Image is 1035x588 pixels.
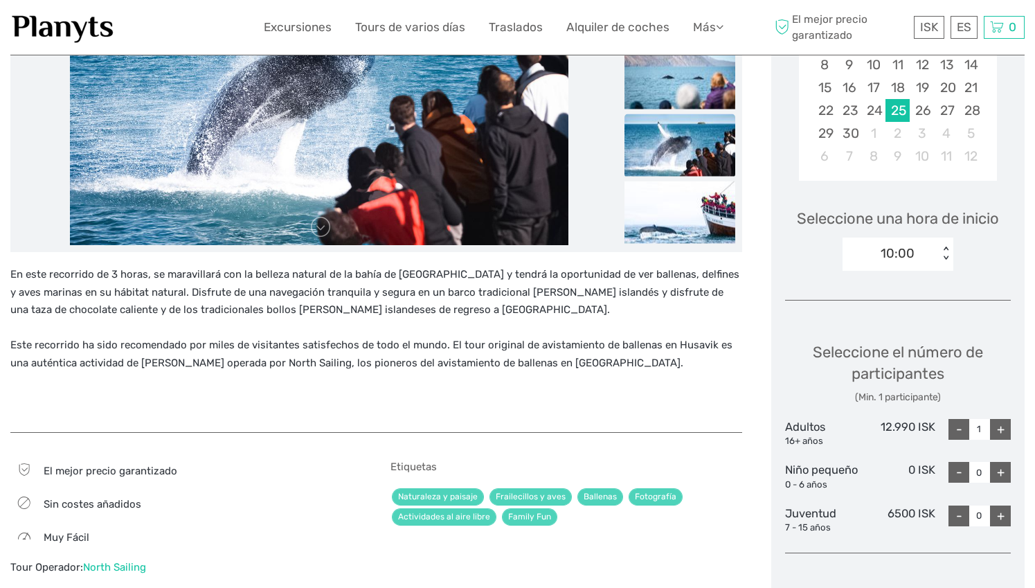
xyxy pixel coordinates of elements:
div: Choose miércoles, 1 de octubre de 2025 [861,122,885,145]
p: We're away right now. Please check back later! [19,24,156,35]
div: Choose sábado, 13 de septiembre de 2025 [935,53,959,76]
div: Choose viernes, 10 de octubre de 2025 [910,145,934,168]
span: 0 [1007,20,1018,34]
div: (Min. 1 participante) [785,391,1011,404]
img: d24e23ee713748299e35b58e2d687b5b_slider_thumbnail.jpeg [624,47,735,109]
div: month 2025-09 [803,30,992,168]
div: - [948,462,969,483]
div: 0 - 6 años [785,479,861,492]
a: Naturaleza y paisaje [392,488,484,506]
div: Seleccione el número de participantes [785,341,1011,404]
div: Choose martes, 16 de septiembre de 2025 [837,76,861,99]
img: 1f6288abe667477298f22d304843fd03_slider_thumbnail.jpeg [624,181,735,244]
span: Muy fácil [44,531,89,544]
div: Choose domingo, 12 de octubre de 2025 [959,145,983,168]
div: ES [951,16,978,39]
a: Alquiler de coches [566,17,669,37]
div: Choose jueves, 9 de octubre de 2025 [885,145,910,168]
div: Choose miércoles, 10 de septiembre de 2025 [861,53,885,76]
span: Sin costes añadidos [44,498,141,510]
div: Choose domingo, 14 de septiembre de 2025 [959,53,983,76]
div: Juventud [785,506,861,535]
div: < > [940,247,952,261]
div: 6500 ISK [861,506,936,535]
div: Choose jueves, 18 de septiembre de 2025 [885,76,910,99]
div: Choose miércoles, 24 de septiembre de 2025 [861,99,885,122]
div: 0 ISK [861,462,936,491]
a: Actividades al aire libre [392,508,496,526]
div: Choose domingo, 28 de septiembre de 2025 [959,99,983,122]
img: 1453-555b4ac7-172b-4ae9-927d-298d0724a4f4_logo_small.jpg [10,10,116,44]
div: Choose viernes, 3 de octubre de 2025 [910,122,934,145]
div: Choose viernes, 26 de septiembre de 2025 [910,99,934,122]
div: Choose miércoles, 8 de octubre de 2025 [861,145,885,168]
a: Family Fun [502,508,557,526]
div: Choose lunes, 8 de septiembre de 2025 [813,53,837,76]
div: Choose martes, 23 de septiembre de 2025 [837,99,861,122]
div: Choose sábado, 11 de octubre de 2025 [935,145,959,168]
a: North Sailing [83,561,146,573]
a: Excursiones [264,17,332,37]
div: Choose sábado, 27 de septiembre de 2025 [935,99,959,122]
div: - [948,419,969,440]
a: Frailecillos y aves [489,488,572,506]
a: Ballenas [577,488,623,506]
a: Fotografía [629,488,683,506]
button: Open LiveChat chat widget [159,21,176,38]
div: Choose jueves, 11 de septiembre de 2025 [885,53,910,76]
p: En este recorrido de 3 horas, se maravillará con la belleza natural de la bahía de [GEOGRAPHIC_DA... [10,266,742,372]
div: Choose jueves, 25 de septiembre de 2025 [885,99,910,122]
div: + [990,506,1011,526]
div: Choose lunes, 22 de septiembre de 2025 [813,99,837,122]
h5: Etiquetas [390,461,741,473]
div: - [948,506,969,526]
div: Choose lunes, 6 de octubre de 2025 [813,145,837,168]
div: 7 - 15 años [785,522,861,535]
div: Choose lunes, 15 de septiembre de 2025 [813,76,837,99]
div: Choose domingo, 21 de septiembre de 2025 [959,76,983,99]
div: + [990,462,1011,483]
a: Traslados [489,17,543,37]
div: + [990,419,1011,440]
div: Choose domingo, 5 de octubre de 2025 [959,122,983,145]
div: Choose martes, 9 de septiembre de 2025 [837,53,861,76]
div: Choose jueves, 2 de octubre de 2025 [885,122,910,145]
div: Choose viernes, 12 de septiembre de 2025 [910,53,934,76]
div: 16+ años [785,435,861,448]
div: Choose sábado, 4 de octubre de 2025 [935,122,959,145]
span: El mejor precio garantizado [771,12,910,42]
img: 5b26d4f687954a7e89004847ed490a7b_slider_thumbnail.jpeg [624,114,735,177]
a: Tours de varios días [355,17,465,37]
div: Choose martes, 30 de septiembre de 2025 [837,122,861,145]
span: ISK [920,20,938,34]
div: Choose viernes, 19 de septiembre de 2025 [910,76,934,99]
div: Choose lunes, 29 de septiembre de 2025 [813,122,837,145]
div: Choose martes, 7 de octubre de 2025 [837,145,861,168]
div: Niño pequeño [785,462,861,491]
div: Tour Operador: [10,560,361,575]
a: Más [693,17,723,37]
div: 10:00 [881,244,915,262]
div: 12.990 ISK [861,419,936,448]
span: El mejor precio garantizado [44,465,177,477]
div: Choose miércoles, 17 de septiembre de 2025 [861,76,885,99]
div: Adultos [785,419,861,448]
span: Seleccione una hora de inicio [797,208,999,229]
div: Choose sábado, 20 de septiembre de 2025 [935,76,959,99]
